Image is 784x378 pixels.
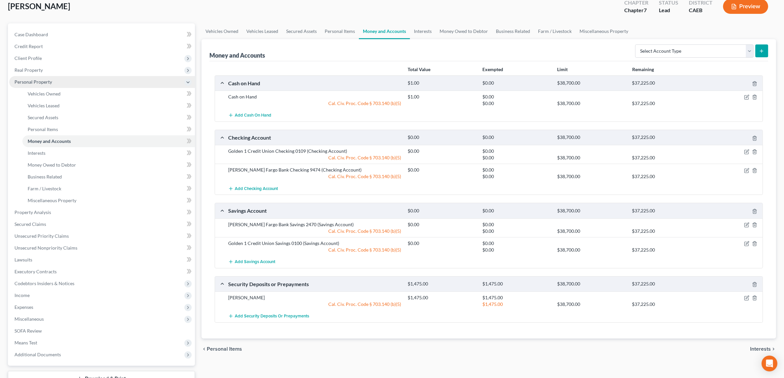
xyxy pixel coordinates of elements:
[762,356,777,371] div: Open Intercom Messenger
[629,247,703,253] div: $37,225.00
[225,281,404,287] div: Security Deposits or Prepayments
[404,208,479,214] div: $0.00
[479,240,554,247] div: $0.00
[14,304,33,310] span: Expenses
[629,154,703,161] div: $37,225.00
[28,115,58,120] span: Secured Assets
[404,294,479,301] div: $1,475.00
[629,301,703,308] div: $37,225.00
[14,221,46,227] span: Secured Claims
[689,7,713,14] div: CAEB
[632,67,654,72] strong: Remaining
[22,183,195,195] a: Farm / Livestock
[22,88,195,100] a: Vehicles Owned
[228,256,275,268] button: Add Savings Account
[629,80,703,86] div: $37,225.00
[9,230,195,242] a: Unsecured Priority Claims
[235,113,271,118] span: Add Cash on Hand
[482,67,503,72] strong: Exempted
[14,209,51,215] span: Property Analysis
[22,147,195,159] a: Interests
[14,55,42,61] span: Client Profile
[14,281,74,286] span: Codebtors Insiders & Notices
[9,29,195,40] a: Case Dashboard
[321,23,359,39] a: Personal Items
[14,328,42,334] span: SOFA Review
[750,346,771,352] span: Interests
[479,94,554,100] div: $0.00
[14,340,37,345] span: Means Test
[359,23,410,39] a: Money and Accounts
[554,301,629,308] div: $38,700.00
[225,100,404,107] div: Cal. Civ. Proc. Code § 703.140 (b)(5)
[644,7,647,13] span: 7
[9,266,195,278] a: Executory Contracts
[14,352,61,357] span: Additional Documents
[8,1,70,11] span: [PERSON_NAME]
[14,245,77,251] span: Unsecured Nonpriority Claims
[629,134,703,141] div: $37,225.00
[404,221,479,228] div: $0.00
[22,123,195,135] a: Personal Items
[225,294,404,301] div: [PERSON_NAME]
[404,240,479,247] div: $0.00
[408,67,430,72] strong: Total Value
[14,43,43,49] span: Credit Report
[404,134,479,141] div: $0.00
[225,240,404,247] div: Golden 1 Credit Union Savings 0100 (Savings Account)
[22,112,195,123] a: Secured Assets
[202,23,242,39] a: Vehicles Owned
[771,346,776,352] i: chevron_right
[624,7,648,14] div: Chapter
[22,195,195,206] a: Miscellaneous Property
[209,51,265,59] div: Money and Accounts
[14,233,69,239] span: Unsecured Priority Claims
[9,40,195,52] a: Credit Report
[225,301,404,308] div: Cal. Civ. Proc. Code § 703.140 (b)(5)
[410,23,436,39] a: Interests
[28,126,58,132] span: Personal Items
[629,100,703,107] div: $37,225.00
[629,173,703,180] div: $37,225.00
[554,281,629,287] div: $38,700.00
[22,171,195,183] a: Business Related
[479,221,554,228] div: $0.00
[554,173,629,180] div: $38,700.00
[629,281,703,287] div: $37,225.00
[28,186,61,191] span: Farm / Livestock
[479,247,554,253] div: $0.00
[14,269,57,274] span: Executory Contracts
[14,292,30,298] span: Income
[22,159,195,171] a: Money Owed to Debtor
[28,174,62,179] span: Business Related
[750,346,776,352] button: Interests chevron_right
[14,316,44,322] span: Miscellaneous
[225,148,404,154] div: Golden 1 Credit Union Checking 0109 (Checking Account)
[225,80,404,87] div: Cash on Hand
[404,148,479,154] div: $0.00
[225,154,404,161] div: Cal. Civ. Proc. Code § 703.140 (b)(5)
[479,100,554,107] div: $0.00
[9,206,195,218] a: Property Analysis
[225,94,404,100] div: Cash on Hand
[9,242,195,254] a: Unsecured Nonpriority Claims
[242,23,282,39] a: Vehicles Leased
[235,186,278,191] span: Add Checking Account
[28,162,76,168] span: Money Owed to Debtor
[28,150,45,156] span: Interests
[479,134,554,141] div: $0.00
[479,208,554,214] div: $0.00
[228,182,278,195] button: Add Checking Account
[404,167,479,173] div: $0.00
[225,173,404,180] div: Cal. Civ. Proc. Code § 703.140 (b)(5)
[14,32,48,37] span: Case Dashboard
[404,281,479,287] div: $1,475.00
[14,67,43,73] span: Real Property
[9,218,195,230] a: Secured Claims
[228,109,271,121] button: Add Cash on Hand
[554,208,629,214] div: $38,700.00
[28,103,60,108] span: Vehicles Leased
[22,100,195,112] a: Vehicles Leased
[235,259,275,264] span: Add Savings Account
[225,228,404,234] div: Cal. Civ. Proc. Code § 703.140 (b)(5)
